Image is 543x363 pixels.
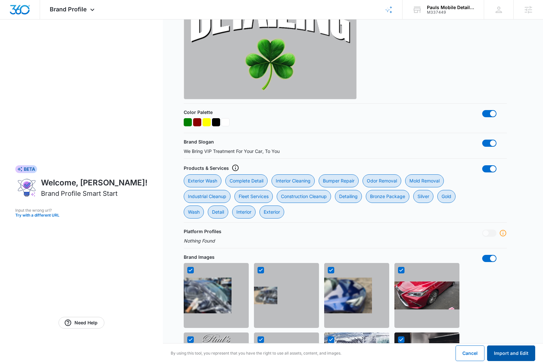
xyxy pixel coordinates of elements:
p: Brand Slogan [184,138,214,145]
div: Exterior Wash [184,174,221,187]
p: By using this tool, you represent that you have the right to use all assets, content, and images. [171,350,341,356]
div: Exterior [259,206,284,219]
span: Brand Profile [50,6,87,13]
div: Gold [437,190,456,203]
button: Import and Edit [487,345,535,361]
div: BETA [15,165,37,173]
p: Products & Services [184,165,229,171]
div: Detail [208,206,228,219]
div: Interior Cleaning [271,174,315,187]
button: Cancel [456,345,484,361]
h1: Welcome, [PERSON_NAME]! [41,177,148,189]
div: account name [427,5,474,10]
div: Mold Removal [405,174,444,187]
p: Color Palette [184,109,213,116]
div: Industrial Cleanup [184,190,231,203]
img: ai-brand-profile [15,177,38,198]
a: Need Help [59,317,104,329]
p: Platform Profiles [184,228,221,235]
div: Construction Cleanup [277,190,331,203]
div: Interior [232,206,256,219]
p: Nothing Found [184,237,221,244]
div: Bronze Package [366,190,409,203]
img: https://static.wixstatic.com/media/cc3978_7962317064e84037bff09b57003bfa54~mv2.jpg/v1/fill/w_147,... [324,278,372,313]
div: Wash [184,206,204,219]
button: Try with a different URL [15,213,148,217]
div: Complete Detail [225,174,268,187]
img: https://static.wixstatic.com/media/cc3978_020c3197efa7486f8f1accb99d13f73a~mv2.jpg/v1/fill/w_147,... [184,278,232,313]
div: Odor Removal [363,174,401,187]
p: Brand Images [184,254,215,260]
div: account id [427,10,474,15]
p: Input the wrong url? [15,207,148,213]
div: Bumper Repair [319,174,359,187]
div: Detailing [335,190,362,203]
img: https://static.wixstatic.com/media/cc3978_5c6e89cfeb6c402ea2e751fcda895eb3~mv2.jpg/v1/fill/w_72,h... [254,287,277,304]
h2: Brand Profile Smart Start [41,189,118,198]
div: Silver [413,190,433,203]
div: Fleet Services [234,190,273,203]
p: We Bring VIP Treatment For Your Car, To You [184,148,280,155]
img: https://static.wixstatic.com/media/7c00a2_e218a4cd0e974bdbbc602186e2580539~mv2.jpeg/v1/fill/w_192... [394,282,459,309]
